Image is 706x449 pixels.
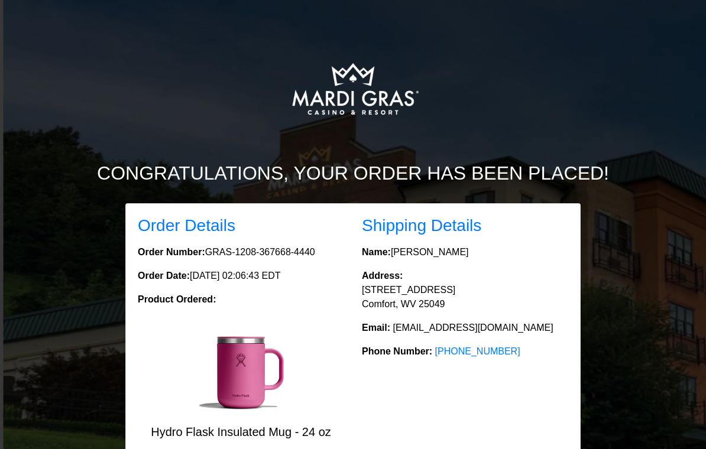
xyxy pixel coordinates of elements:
strong: Name: [362,247,391,257]
h2: Congratulations, your order has been placed! [78,162,628,184]
a: [PHONE_NUMBER] [435,346,520,356]
img: Logo [248,30,458,148]
h5: Hydro Flask Insulated Mug - 24 oz [138,425,344,439]
h3: Order Details [138,216,344,236]
strong: Order Date: [138,271,190,281]
strong: Order Number: [138,247,205,257]
p: [EMAIL_ADDRESS][DOMAIN_NAME] [362,321,568,335]
strong: Address: [362,271,403,281]
strong: Phone Number: [362,346,432,356]
h3: Shipping Details [362,216,568,236]
p: GRAS-1208-367668-4440 [138,245,344,259]
img: Hydro Flask Insulated Mug - 24 oz [194,323,289,412]
strong: Product Ordered: [138,294,216,304]
p: [PERSON_NAME] [362,245,568,259]
strong: Email: [362,323,390,333]
p: [STREET_ADDRESS] Comfort, WV 25049 [362,269,568,311]
p: [DATE] 02:06:43 EDT [138,269,344,283]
